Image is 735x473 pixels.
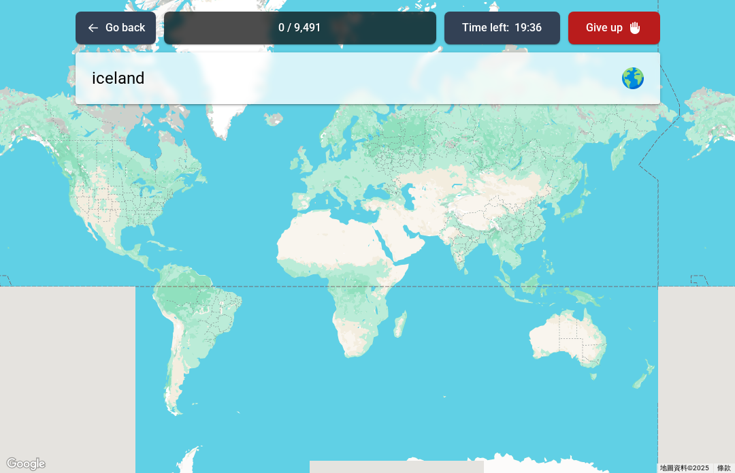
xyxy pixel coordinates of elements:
a: 條款 (在新分頁中開啟) [717,464,731,472]
button: Go back [76,12,156,44]
button: Time left:19:36 [444,12,560,44]
button: Give up [568,12,660,44]
div: 0 / 9,491 [164,12,436,44]
img: Google [3,455,48,473]
span: Time left: [462,20,509,36]
a: 在「Google 地圖」開啟此區域 (開啟新視窗) [3,455,48,473]
span: 地圖資料©2025 [660,464,709,472]
span: 19:36 [514,20,542,36]
input: Enter cities with at least 50k population... [76,52,660,104]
